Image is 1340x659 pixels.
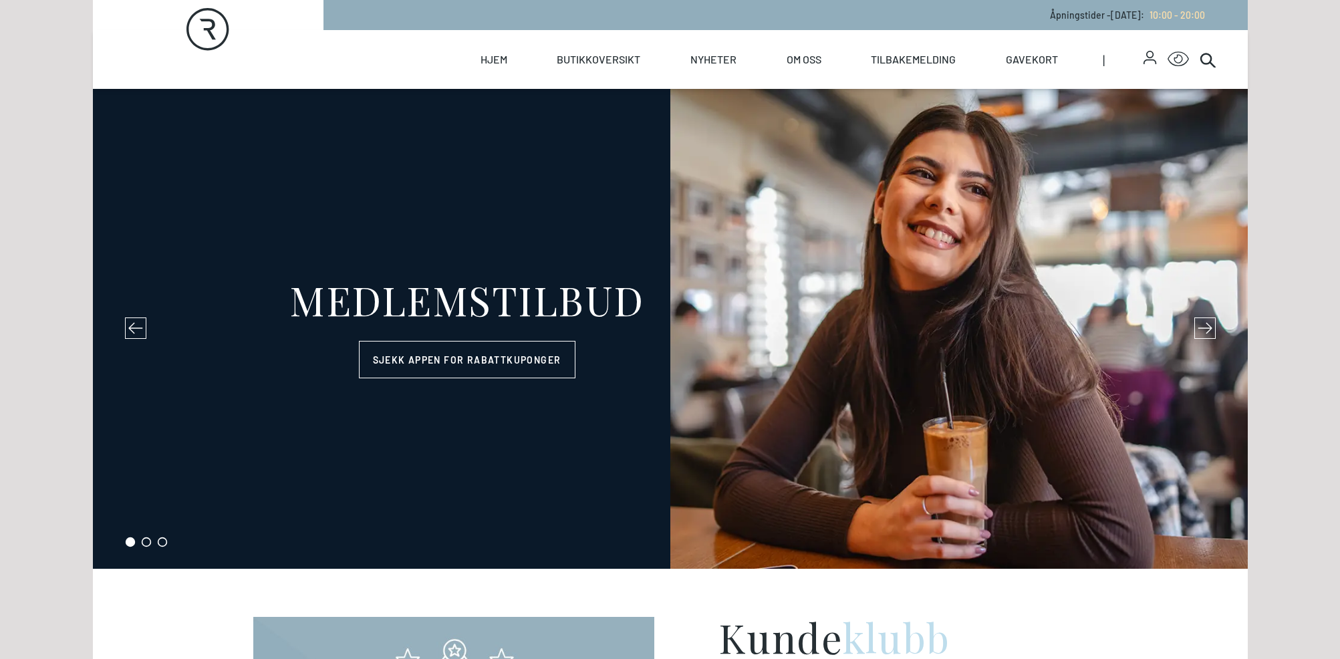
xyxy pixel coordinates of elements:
section: carousel-slider [93,89,1248,569]
a: Butikkoversikt [557,30,640,89]
a: Tilbakemelding [871,30,956,89]
a: Hjem [481,30,507,89]
h2: Kunde [718,617,1087,657]
a: Gavekort [1006,30,1058,89]
a: Sjekk appen for rabattkuponger [359,341,575,378]
a: Nyheter [690,30,736,89]
p: Åpningstider - [DATE] : [1050,8,1205,22]
span: 10:00 - 20:00 [1150,9,1205,21]
a: Om oss [787,30,821,89]
a: 10:00 - 20:00 [1144,9,1205,21]
span: | [1103,30,1144,89]
div: MEDLEMSTILBUD [289,279,644,319]
div: slide 1 of 3 [93,89,1248,569]
button: Open Accessibility Menu [1168,49,1189,70]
